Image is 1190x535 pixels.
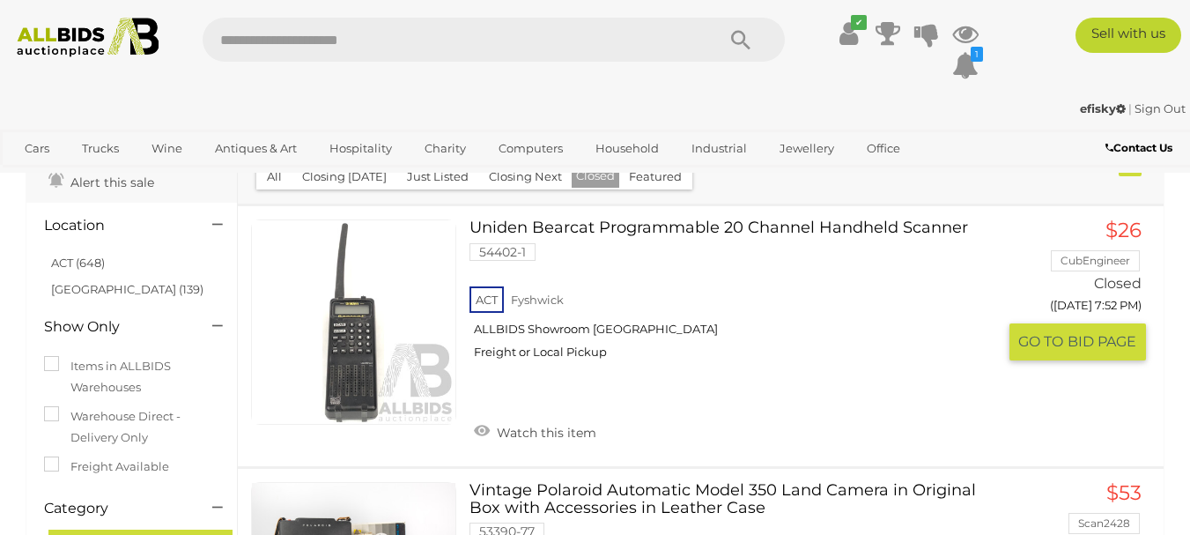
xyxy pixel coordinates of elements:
h4: Location [44,218,186,234]
span: | [1128,101,1132,115]
i: ✔ [851,15,867,30]
a: Office [855,134,912,163]
a: [GEOGRAPHIC_DATA] [82,163,230,192]
a: Charity [413,134,477,163]
img: Allbids.com.au [9,18,167,57]
a: Cars [13,134,61,163]
span: $26 [1105,218,1142,242]
span: Watch this item [492,425,596,441]
label: Warehouse Direct - Delivery Only [44,406,219,448]
a: 1 [952,49,979,81]
label: Freight Available [44,457,169,477]
a: ✔ [836,18,862,49]
a: Industrial [680,134,758,163]
button: Search [697,18,785,62]
strong: efisky [1080,101,1126,115]
a: Sports [13,163,72,192]
a: Wine [140,134,194,163]
span: Alert this sale [66,175,154,190]
a: efisky [1080,101,1128,115]
span: $53 [1106,480,1142,505]
h4: Category [44,501,186,516]
button: Featured [618,163,692,190]
a: Household [584,134,670,163]
a: Contact Us [1105,138,1177,158]
button: All [256,163,292,190]
i: 1 [971,47,983,62]
button: Just Listed [396,163,479,190]
a: Jewellery [768,134,846,163]
a: Hospitality [318,134,403,163]
a: Watch this item [469,418,601,444]
span: GO TO [1018,332,1068,351]
span: BID PAGE [1068,332,1136,351]
a: Uniden Bearcat Programmable 20 Channel Handheld Scanner 54402-1 ACT Fyshwick ALLBIDS Showroom [GE... [483,219,996,374]
button: Closed [572,163,619,189]
a: [GEOGRAPHIC_DATA] (139) [51,282,203,296]
a: Alert this sale [44,167,159,194]
a: Sign Out [1135,101,1186,115]
a: Antiques & Art [203,134,308,163]
h4: Show Only [44,319,186,335]
a: Sell with us [1075,18,1181,53]
a: Trucks [70,134,130,163]
a: ACT (648) [51,256,105,270]
b: Contact Us [1105,141,1172,154]
a: Computers [487,134,574,163]
button: GO TOBID PAGE [1009,323,1146,360]
button: Closing [DATE] [292,163,397,190]
button: Closing Next [478,163,573,190]
label: Items in ALLBIDS Warehouses [44,356,219,398]
a: $26 CubEngineer Closed ([DATE] 7:52 PM) GO TOBID PAGE [1023,219,1146,362]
